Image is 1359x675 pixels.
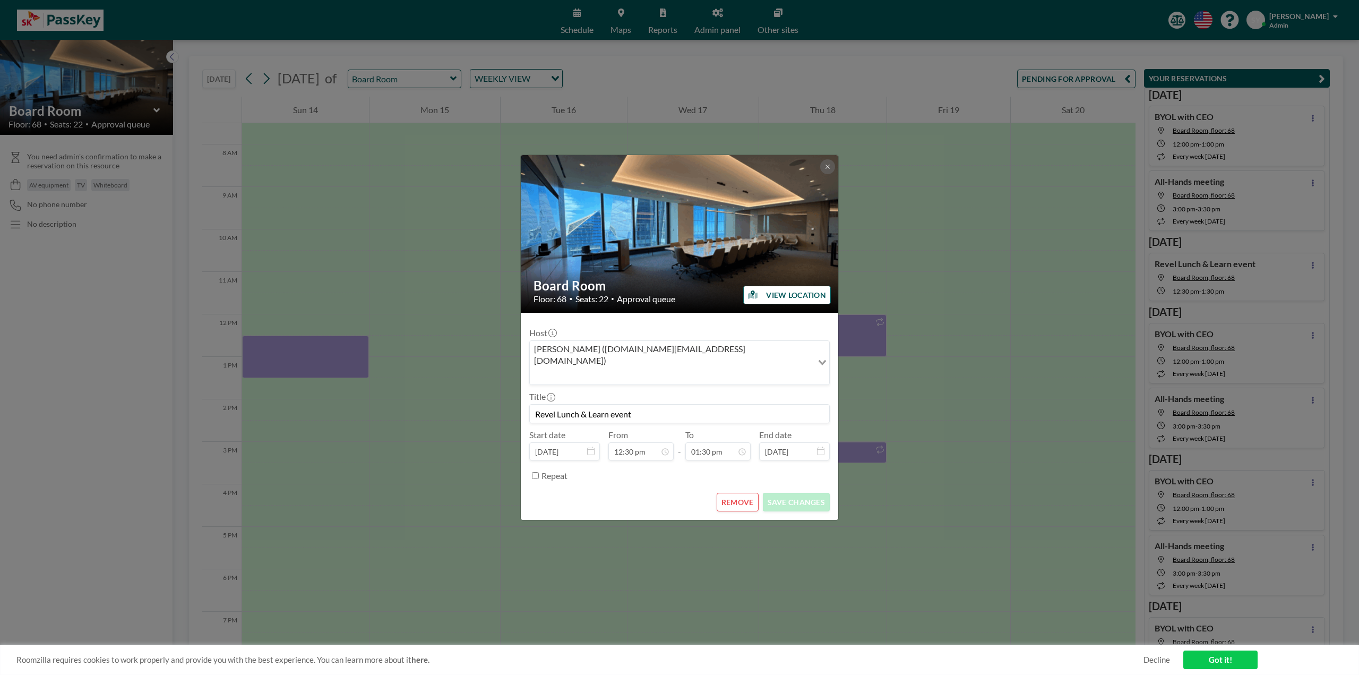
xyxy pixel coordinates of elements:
[411,655,429,664] a: here.
[531,369,812,382] input: Search for option
[529,430,565,440] label: Start date
[534,278,827,294] h2: Board Room
[532,343,811,367] span: [PERSON_NAME] ([DOMAIN_NAME][EMAIL_ADDRESS][DOMAIN_NAME])
[743,286,831,304] button: VIEW LOCATION
[717,493,759,511] button: REMOVE
[685,430,694,440] label: To
[575,294,608,304] span: Seats: 22
[530,341,829,385] div: Search for option
[529,328,556,338] label: Host
[16,655,1143,665] span: Roomzilla requires cookies to work properly and provide you with the best experience. You can lea...
[569,295,573,303] span: •
[763,493,830,511] button: SAVE CHANGES
[541,471,567,481] label: Repeat
[521,146,839,321] img: 537.gif
[608,430,628,440] label: From
[678,433,681,457] span: -
[759,430,792,440] label: End date
[530,405,829,423] input: (No title)
[1183,651,1258,669] a: Got it!
[1143,655,1170,665] a: Decline
[534,294,566,304] span: Floor: 68
[611,295,614,302] span: •
[617,294,675,304] span: Approval queue
[529,391,554,402] label: Title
